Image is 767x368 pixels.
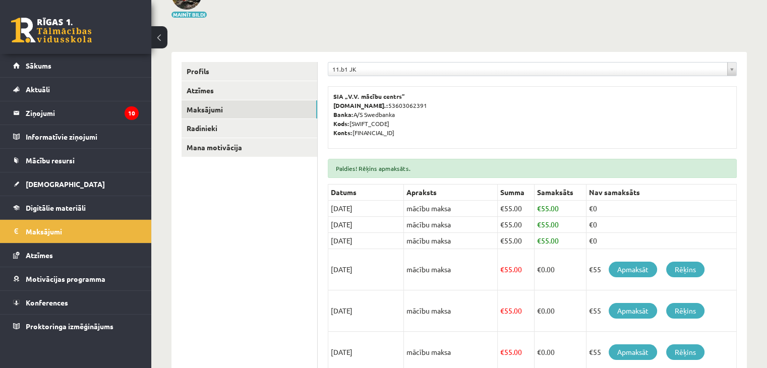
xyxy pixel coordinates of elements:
span: € [537,306,541,315]
a: Motivācijas programma [13,267,139,290]
span: € [500,306,504,315]
th: Samaksāts [535,185,586,201]
span: € [537,347,541,356]
a: Mana motivācija [182,138,317,157]
button: Mainīt bildi [171,12,207,18]
span: Aktuāli [26,85,50,94]
a: [DEMOGRAPHIC_DATA] [13,172,139,196]
a: Proktoringa izmēģinājums [13,315,139,338]
td: 55.00 [498,290,535,332]
span: Atzīmes [26,251,53,260]
a: Rēķins [666,262,704,277]
span: € [537,236,541,245]
span: € [500,265,504,274]
b: Kods: [333,119,349,128]
th: Nav samaksāts [586,185,737,201]
a: Profils [182,62,317,81]
i: 10 [125,106,139,120]
td: 0.00 [535,290,586,332]
a: Atzīmes [182,81,317,100]
td: €0 [586,233,737,249]
span: Digitālie materiāli [26,203,86,212]
td: €0 [586,201,737,217]
legend: Informatīvie ziņojumi [26,125,139,148]
span: Motivācijas programma [26,274,105,283]
div: Paldies! Rēķins apmaksāts. [328,159,737,178]
td: mācību maksa [404,201,498,217]
span: € [500,204,504,213]
td: [DATE] [328,290,404,332]
a: Ziņojumi10 [13,101,139,125]
a: 11.b1 JK [328,63,736,76]
td: €55 [586,290,737,332]
td: 0.00 [535,249,586,290]
a: Informatīvie ziņojumi [13,125,139,148]
td: €0 [586,217,737,233]
b: Konts: [333,129,352,137]
p: 53603062391 A/S Swedbanka [SWIFT_CODE] [FINANCIAL_ID] [333,92,731,137]
a: Apmaksāt [609,303,657,319]
th: Summa [498,185,535,201]
td: mācību maksa [404,290,498,332]
a: Sākums [13,54,139,77]
a: Apmaksāt [609,262,657,277]
td: 55.00 [535,201,586,217]
a: Digitālie materiāli [13,196,139,219]
td: [DATE] [328,201,404,217]
legend: Maksājumi [26,220,139,243]
a: Mācību resursi [13,149,139,172]
b: Banka: [333,110,353,118]
a: Rēķins [666,303,704,319]
span: Konferences [26,298,68,307]
b: [DOMAIN_NAME].: [333,101,388,109]
span: [DEMOGRAPHIC_DATA] [26,179,105,189]
td: 55.00 [535,233,586,249]
span: € [537,265,541,274]
td: mācību maksa [404,249,498,290]
span: Sākums [26,61,51,70]
a: Radinieki [182,119,317,138]
span: € [537,220,541,229]
span: € [537,204,541,213]
span: Proktoringa izmēģinājums [26,322,113,331]
b: SIA „V.V. mācību centrs” [333,92,405,100]
td: mācību maksa [404,233,498,249]
th: Apraksts [404,185,498,201]
span: € [500,236,504,245]
a: Konferences [13,291,139,314]
a: Aktuāli [13,78,139,101]
span: € [500,347,504,356]
td: 55.00 [498,249,535,290]
a: Atzīmes [13,243,139,267]
td: €55 [586,249,737,290]
th: Datums [328,185,404,201]
td: 55.00 [498,233,535,249]
a: Maksājumi [182,100,317,119]
legend: Ziņojumi [26,101,139,125]
td: 55.00 [498,217,535,233]
a: Rīgas 1. Tālmācības vidusskola [11,18,92,43]
td: [DATE] [328,233,404,249]
a: Rēķins [666,344,704,360]
td: [DATE] [328,249,404,290]
td: mācību maksa [404,217,498,233]
span: Mācību resursi [26,156,75,165]
td: 55.00 [498,201,535,217]
span: € [500,220,504,229]
td: 55.00 [535,217,586,233]
a: Apmaksāt [609,344,657,360]
td: [DATE] [328,217,404,233]
span: 11.b1 JK [332,63,723,76]
a: Maksājumi [13,220,139,243]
